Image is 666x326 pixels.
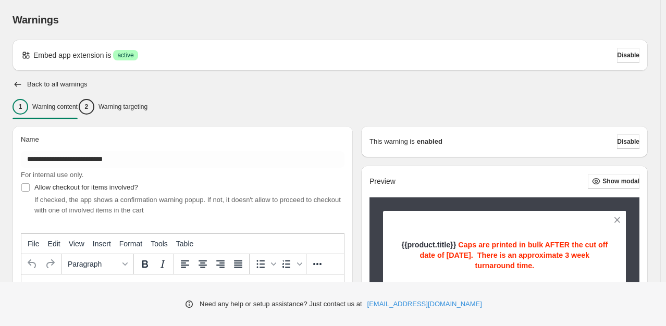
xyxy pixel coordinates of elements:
h2: Preview [369,177,396,186]
h2: Back to all warnings [27,80,88,89]
div: 2 [79,99,94,115]
span: Warnings [13,14,59,26]
button: Align center [194,255,212,273]
button: Align right [212,255,229,273]
button: Bold [136,255,154,273]
span: Insert [93,240,111,248]
button: More... [309,255,326,273]
strong: enabled [417,136,442,147]
button: Italic [154,255,171,273]
span: View [69,240,84,248]
button: Disable [617,134,639,149]
button: 1Warning content [13,96,78,118]
span: Paragraph [68,260,119,268]
span: Name [21,135,39,143]
span: If checked, the app shows a confirmation warning popup. If not, it doesn't allow to proceed to ch... [34,196,341,214]
button: Justify [229,255,247,273]
span: Show modal [602,177,639,185]
strong: {{product.title}} [401,241,456,249]
button: Align left [176,255,194,273]
div: Bullet list [252,255,278,273]
button: Undo [23,255,41,273]
a: [EMAIL_ADDRESS][DOMAIN_NAME] [367,299,482,309]
span: Allow checkout for items involved? [34,183,138,191]
span: File [28,240,40,248]
span: Format [119,240,142,248]
p: Embed app extension is [33,50,111,60]
span: Tools [151,240,168,248]
button: Show modal [588,174,639,189]
button: Disable [617,48,639,62]
p: This warning is [369,136,415,147]
span: Table [176,240,193,248]
span: Disable [617,51,639,59]
strong: Caps are printed in bulk AFTER the cut off date of [DATE]. There is an approximate 3 week turnaro... [420,241,608,270]
span: active [117,51,133,59]
div: Numbered list [278,255,304,273]
span: Disable [617,137,639,146]
span: For internal use only. [21,171,83,179]
p: Warning targeting [98,103,147,111]
button: 2Warning targeting [79,96,147,118]
button: Redo [41,255,59,273]
p: Warning content [32,103,78,111]
span: Edit [48,240,60,248]
div: 1 [13,99,28,115]
button: Formats [64,255,131,273]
